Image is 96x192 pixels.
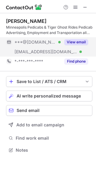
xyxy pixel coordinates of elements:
[64,58,88,64] button: Reveal Button
[17,108,40,113] span: Send email
[14,39,56,45] span: ***@[DOMAIN_NAME]
[6,4,42,11] img: ContactOut v5.3.10
[6,76,92,87] button: save-profile-one-click
[6,119,92,130] button: Add to email campaign
[17,79,82,84] div: Save to List / ATS / CRM
[6,25,92,36] div: Minneapolis Pedicabs & Tiger Ghost Rides Pedicab Advertising, Employment and Transportation all o...
[6,146,92,154] button: Notes
[64,39,88,45] button: Reveal Button
[6,134,92,142] button: Find work email
[17,94,81,98] span: AI write personalized message
[6,91,92,101] button: AI write personalized message
[6,105,92,116] button: Send email
[16,147,90,153] span: Notes
[6,18,46,24] div: [PERSON_NAME]
[16,122,64,127] span: Add to email campaign
[16,135,90,141] span: Find work email
[14,49,77,54] span: [EMAIL_ADDRESS][DOMAIN_NAME]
